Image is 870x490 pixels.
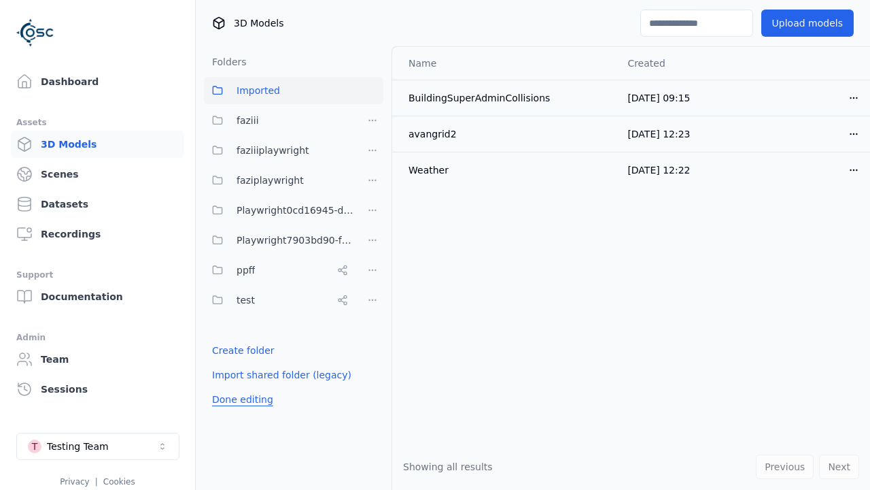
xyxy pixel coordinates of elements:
[11,376,184,403] a: Sessions
[616,47,744,80] th: Created
[408,91,606,105] div: BuildingSuperAdminCollisions
[204,363,360,387] button: Import shared folder (legacy)
[11,68,184,95] a: Dashboard
[204,167,353,194] button: faziplaywright
[11,220,184,248] a: Recordings
[16,433,179,460] button: Select a workspace
[237,202,353,218] span: Playwright0cd16945-d24c-45f9-a8ba-c74193e3fd84
[95,477,98,487] span: |
[204,338,283,363] button: Create folder
[11,283,184,310] a: Documentation
[204,227,353,254] button: Playwright7903bd90-f1ee-40e5-8689-7a943bbd43ef
[204,197,353,224] button: Playwright0cd16945-d24c-45f9-a8ba-c74193e3fd84
[403,461,493,472] span: Showing all results
[408,127,606,141] div: avangrid2
[11,191,184,218] a: Datasets
[16,329,179,346] div: Admin
[16,114,179,131] div: Assets
[408,163,606,177] div: Weather
[237,172,304,189] span: faziplaywright
[212,368,351,382] a: Import shared folder (legacy)
[204,55,247,69] h3: Folders
[11,131,184,158] a: 3D Models
[237,232,353,248] span: Playwright7903bd90-f1ee-40e5-8689-7a943bbd43ef
[237,82,280,99] span: Imported
[103,477,135,487] a: Cookies
[204,387,281,412] button: Done editing
[204,257,353,284] button: ppff
[60,477,89,487] a: Privacy
[237,112,259,129] span: faziii
[237,142,309,159] span: faziiiplaywright
[16,14,54,52] img: Logo
[627,165,690,176] span: [DATE] 12:22
[11,346,184,373] a: Team
[47,440,109,453] div: Testing Team
[11,161,184,188] a: Scenes
[204,77,383,104] button: Imported
[237,292,255,308] span: test
[204,287,353,314] button: test
[627,93,690,103] span: [DATE] 09:15
[392,47,616,80] th: Name
[204,107,353,134] button: faziii
[212,344,275,357] a: Create folder
[234,16,283,30] span: 3D Models
[627,129,690,140] span: [DATE] 12:23
[28,440,41,453] div: T
[204,137,353,164] button: faziiiplaywright
[237,262,255,278] span: ppff
[761,10,854,37] button: Upload models
[16,267,179,283] div: Support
